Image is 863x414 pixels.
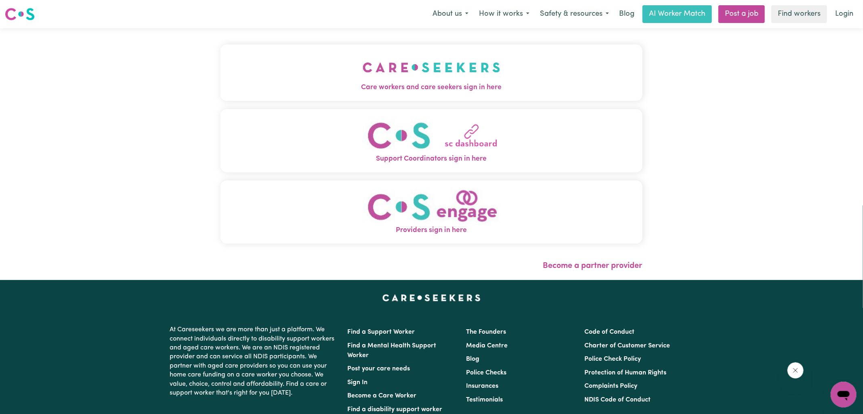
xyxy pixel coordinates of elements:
p: At Careseekers we are more than just a platform. We connect individuals directly to disability su... [170,322,338,401]
button: Support Coordinators sign in here [220,109,643,172]
a: AI Worker Match [643,5,712,23]
button: How it works [474,6,535,23]
iframe: Close message [787,362,804,378]
a: Login [830,5,858,23]
button: Providers sign in here [220,180,643,244]
a: Code of Conduct [584,329,634,335]
button: About us [427,6,474,23]
a: Find a Support Worker [348,329,415,335]
a: Testimonials [466,397,503,403]
button: Care workers and care seekers sign in here [220,44,643,101]
a: Sign In [348,379,368,386]
a: Insurances [466,383,498,389]
span: Need any help? [5,6,49,12]
img: Careseekers logo [5,7,35,21]
a: Careseekers home page [382,295,481,301]
span: Support Coordinators sign in here [220,154,643,164]
iframe: Button to launch messaging window [831,382,857,408]
a: The Founders [466,329,506,335]
a: Find a disability support worker [348,406,443,413]
a: NDIS Code of Conduct [584,397,651,403]
a: Post a job [718,5,765,23]
a: Protection of Human Rights [584,370,666,376]
a: Charter of Customer Service [584,343,670,349]
a: Police Check Policy [584,356,641,362]
a: Become a Care Worker [348,393,417,399]
a: Post your care needs [348,366,410,372]
a: Blog [466,356,479,362]
button: Safety & resources [535,6,614,23]
span: Providers sign in here [220,225,643,236]
a: Become a partner provider [543,262,643,270]
a: Media Centre [466,343,508,349]
a: Complaints Policy [584,383,637,389]
a: Police Checks [466,370,506,376]
a: Find workers [771,5,827,23]
a: Blog [614,5,639,23]
span: Care workers and care seekers sign in here [220,82,643,93]
a: Find a Mental Health Support Worker [348,343,437,359]
a: Careseekers logo [5,5,35,23]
